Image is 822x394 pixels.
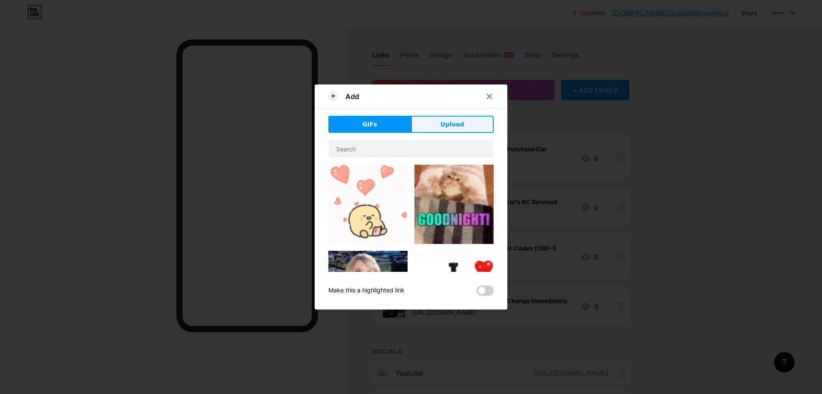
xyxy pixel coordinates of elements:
[414,251,494,330] img: Gihpy
[441,120,464,129] span: Upload
[362,120,377,129] span: GIFs
[328,286,405,296] div: Make this a highlighted link
[345,91,359,102] div: Add
[328,116,411,133] button: GIFs
[328,165,408,244] img: Gihpy
[411,116,494,133] button: Upload
[328,251,408,322] img: Gihpy
[329,140,493,157] input: Search
[414,165,494,244] img: Gihpy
